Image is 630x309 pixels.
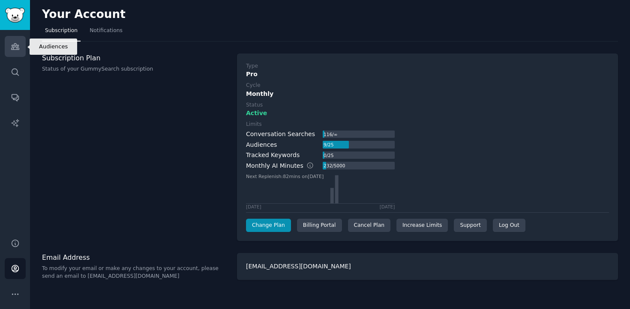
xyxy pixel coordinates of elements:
[323,141,334,149] div: 9 / 25
[246,140,277,149] div: Audiences
[246,82,260,89] div: Cycle
[323,152,334,159] div: 0 / 25
[42,24,81,42] a: Subscription
[45,27,78,35] span: Subscription
[323,162,346,169] div: 232 / 5000
[42,8,126,21] h2: Your Account
[42,253,228,262] h3: Email Address
[246,70,609,79] div: Pro
[87,24,126,42] a: Notifications
[454,219,486,232] a: Support
[42,53,228,62] h3: Subscription Plan
[493,219,525,232] div: Log Out
[246,109,267,118] span: Active
[42,265,228,280] p: To modify your email or make any changes to your account, please send an email to [EMAIL_ADDRESS]...
[396,219,448,232] a: Increase Limits
[246,219,291,232] a: Change Plan
[246,173,324,179] text: Next Replenish: 82 mins on [DATE]
[323,131,338,138] div: 116 / ∞
[380,204,395,210] div: [DATE]
[246,151,300,160] div: Tracked Keywords
[90,27,123,35] span: Notifications
[297,219,342,232] div: Billing Portal
[5,8,25,23] img: GummySearch logo
[246,130,315,139] div: Conversation Searches
[246,121,262,128] div: Limits
[42,65,228,73] p: Status of your GummySearch subscription
[246,161,323,170] div: Monthly AI Minutes
[237,253,618,280] div: [EMAIL_ADDRESS][DOMAIN_NAME]
[348,219,390,232] div: Cancel Plan
[246,204,261,210] div: [DATE]
[246,89,609,98] div: Monthly
[246,101,263,109] div: Status
[246,62,258,70] div: Type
